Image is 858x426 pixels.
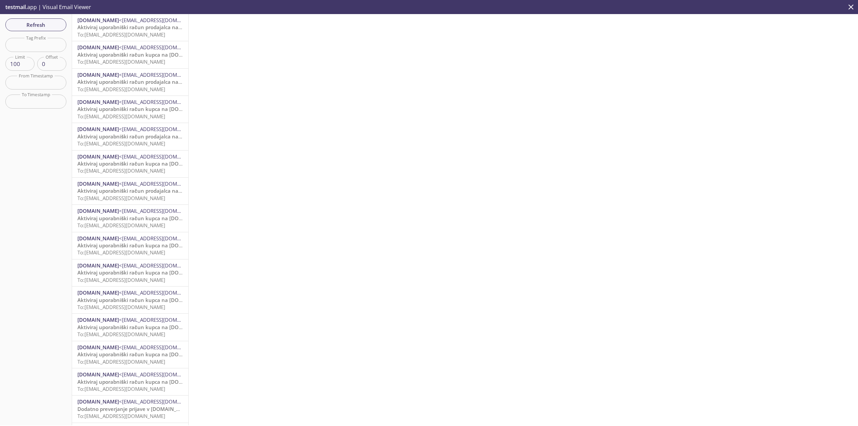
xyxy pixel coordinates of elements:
[77,78,221,85] span: Aktiviraj uporabniški račun prodajalca na [DOMAIN_NAME]
[77,180,119,187] span: [DOMAIN_NAME]
[119,262,206,269] span: <[EMAIL_ADDRESS][DOMAIN_NAME]>
[72,205,188,232] div: [DOMAIN_NAME]<[EMAIL_ADDRESS][DOMAIN_NAME]>Aktiviraj uporabniški račun kupca na [DOMAIN_NAME]To:[...
[119,207,206,214] span: <[EMAIL_ADDRESS][DOMAIN_NAME]>
[72,96,188,123] div: [DOMAIN_NAME]<[EMAIL_ADDRESS][DOMAIN_NAME]>Aktiviraj uporabniški račun kupca na [DOMAIN_NAME]To:[...
[119,153,206,160] span: <[EMAIL_ADDRESS][DOMAIN_NAME]>
[77,406,192,412] span: Dodatno preverjanje prijave v [DOMAIN_NAME]
[119,316,206,323] span: <[EMAIL_ADDRESS][DOMAIN_NAME]>
[77,324,211,330] span: Aktiviraj uporabniški račun kupca na [DOMAIN_NAME]
[77,249,165,256] span: To: [EMAIL_ADDRESS][DOMAIN_NAME]
[77,262,119,269] span: [DOMAIN_NAME]
[77,316,119,323] span: [DOMAIN_NAME]
[77,71,119,78] span: [DOMAIN_NAME]
[77,351,211,358] span: Aktiviraj uporabniški račun kupca na [DOMAIN_NAME]
[119,99,206,105] span: <[EMAIL_ADDRESS][DOMAIN_NAME]>
[77,358,165,365] span: To: [EMAIL_ADDRESS][DOMAIN_NAME]
[119,235,206,242] span: <[EMAIL_ADDRESS][DOMAIN_NAME]>
[72,314,188,341] div: [DOMAIN_NAME]<[EMAIL_ADDRESS][DOMAIN_NAME]>Aktiviraj uporabniški račun kupca na [DOMAIN_NAME]To:[...
[5,18,66,31] button: Refresh
[72,259,188,286] div: [DOMAIN_NAME]<[EMAIL_ADDRESS][DOMAIN_NAME]>Aktiviraj uporabniški račun kupca na [DOMAIN_NAME]To:[...
[77,187,221,194] span: Aktiviraj uporabniški račun prodajalca na [DOMAIN_NAME]
[77,126,119,132] span: [DOMAIN_NAME]
[77,31,165,38] span: To: [EMAIL_ADDRESS][DOMAIN_NAME]
[72,368,188,395] div: [DOMAIN_NAME]<[EMAIL_ADDRESS][DOMAIN_NAME]>Aktiviraj uporabniški račun kupca na [DOMAIN_NAME]To:[...
[77,269,211,276] span: Aktiviraj uporabniški račun kupca na [DOMAIN_NAME]
[72,69,188,96] div: [DOMAIN_NAME]<[EMAIL_ADDRESS][DOMAIN_NAME]>Aktiviraj uporabniški račun prodajalca na [DOMAIN_NAME...
[77,160,211,167] span: Aktiviraj uporabniški račun kupca na [DOMAIN_NAME]
[72,232,188,259] div: [DOMAIN_NAME]<[EMAIL_ADDRESS][DOMAIN_NAME]>Aktiviraj uporabniški račun kupca na [DOMAIN_NAME]To:[...
[119,371,206,378] span: <[EMAIL_ADDRESS][DOMAIN_NAME]>
[72,395,188,422] div: [DOMAIN_NAME]<[EMAIL_ADDRESS][DOMAIN_NAME]>Dodatno preverjanje prijave v [DOMAIN_NAME]To:[EMAIL_A...
[77,344,119,351] span: [DOMAIN_NAME]
[77,86,165,93] span: To: [EMAIL_ADDRESS][DOMAIN_NAME]
[77,153,119,160] span: [DOMAIN_NAME]
[77,235,119,242] span: [DOMAIN_NAME]
[77,277,165,283] span: To: [EMAIL_ADDRESS][DOMAIN_NAME]
[77,51,211,58] span: Aktiviraj uporabniški račun kupca na [DOMAIN_NAME]
[77,371,119,378] span: [DOMAIN_NAME]
[77,304,165,310] span: To: [EMAIL_ADDRESS][DOMAIN_NAME]
[77,167,165,174] span: To: [EMAIL_ADDRESS][DOMAIN_NAME]
[77,133,221,140] span: Aktiviraj uporabniški račun prodajalca na [DOMAIN_NAME]
[77,140,165,147] span: To: [EMAIL_ADDRESS][DOMAIN_NAME]
[77,207,119,214] span: [DOMAIN_NAME]
[77,222,165,229] span: To: [EMAIL_ADDRESS][DOMAIN_NAME]
[5,3,26,11] span: testmail
[77,24,221,31] span: Aktiviraj uporabniški račun prodajalca na [DOMAIN_NAME]
[72,150,188,177] div: [DOMAIN_NAME]<[EMAIL_ADDRESS][DOMAIN_NAME]>Aktiviraj uporabniški račun kupca na [DOMAIN_NAME]To:[...
[77,413,165,419] span: To: [EMAIL_ADDRESS][DOMAIN_NAME]
[77,242,211,249] span: Aktiviraj uporabniški račun kupca na [DOMAIN_NAME]
[119,17,206,23] span: <[EMAIL_ADDRESS][DOMAIN_NAME]>
[77,58,165,65] span: To: [EMAIL_ADDRESS][DOMAIN_NAME]
[77,378,211,385] span: Aktiviraj uporabniški račun kupca na [DOMAIN_NAME]
[72,287,188,313] div: [DOMAIN_NAME]<[EMAIL_ADDRESS][DOMAIN_NAME]>Aktiviraj uporabniški račun kupca na [DOMAIN_NAME]To:[...
[119,126,206,132] span: <[EMAIL_ADDRESS][DOMAIN_NAME]>
[119,289,206,296] span: <[EMAIL_ADDRESS][DOMAIN_NAME]>
[77,113,165,120] span: To: [EMAIL_ADDRESS][DOMAIN_NAME]
[77,215,211,222] span: Aktiviraj uporabniški račun kupca na [DOMAIN_NAME]
[77,99,119,105] span: [DOMAIN_NAME]
[77,195,165,201] span: To: [EMAIL_ADDRESS][DOMAIN_NAME]
[77,106,211,112] span: Aktiviraj uporabniški račun kupca na [DOMAIN_NAME]
[77,17,119,23] span: [DOMAIN_NAME]
[72,14,188,41] div: [DOMAIN_NAME]<[EMAIL_ADDRESS][DOMAIN_NAME]>Aktiviraj uporabniški račun prodajalca na [DOMAIN_NAME...
[77,44,119,51] span: [DOMAIN_NAME]
[72,178,188,204] div: [DOMAIN_NAME]<[EMAIL_ADDRESS][DOMAIN_NAME]>Aktiviraj uporabniški račun prodajalca na [DOMAIN_NAME...
[77,297,211,303] span: Aktiviraj uporabniški račun kupca na [DOMAIN_NAME]
[119,71,206,78] span: <[EMAIL_ADDRESS][DOMAIN_NAME]>
[11,20,61,29] span: Refresh
[119,398,206,405] span: <[EMAIL_ADDRESS][DOMAIN_NAME]>
[119,44,206,51] span: <[EMAIL_ADDRESS][DOMAIN_NAME]>
[77,398,119,405] span: [DOMAIN_NAME]
[77,289,119,296] span: [DOMAIN_NAME]
[119,344,206,351] span: <[EMAIL_ADDRESS][DOMAIN_NAME]>
[77,385,165,392] span: To: [EMAIL_ADDRESS][DOMAIN_NAME]
[119,180,206,187] span: <[EMAIL_ADDRESS][DOMAIN_NAME]>
[72,123,188,150] div: [DOMAIN_NAME]<[EMAIL_ADDRESS][DOMAIN_NAME]>Aktiviraj uporabniški račun prodajalca na [DOMAIN_NAME...
[72,341,188,368] div: [DOMAIN_NAME]<[EMAIL_ADDRESS][DOMAIN_NAME]>Aktiviraj uporabniški račun kupca na [DOMAIN_NAME]To:[...
[72,41,188,68] div: [DOMAIN_NAME]<[EMAIL_ADDRESS][DOMAIN_NAME]>Aktiviraj uporabniški račun kupca na [DOMAIN_NAME]To:[...
[77,331,165,338] span: To: [EMAIL_ADDRESS][DOMAIN_NAME]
